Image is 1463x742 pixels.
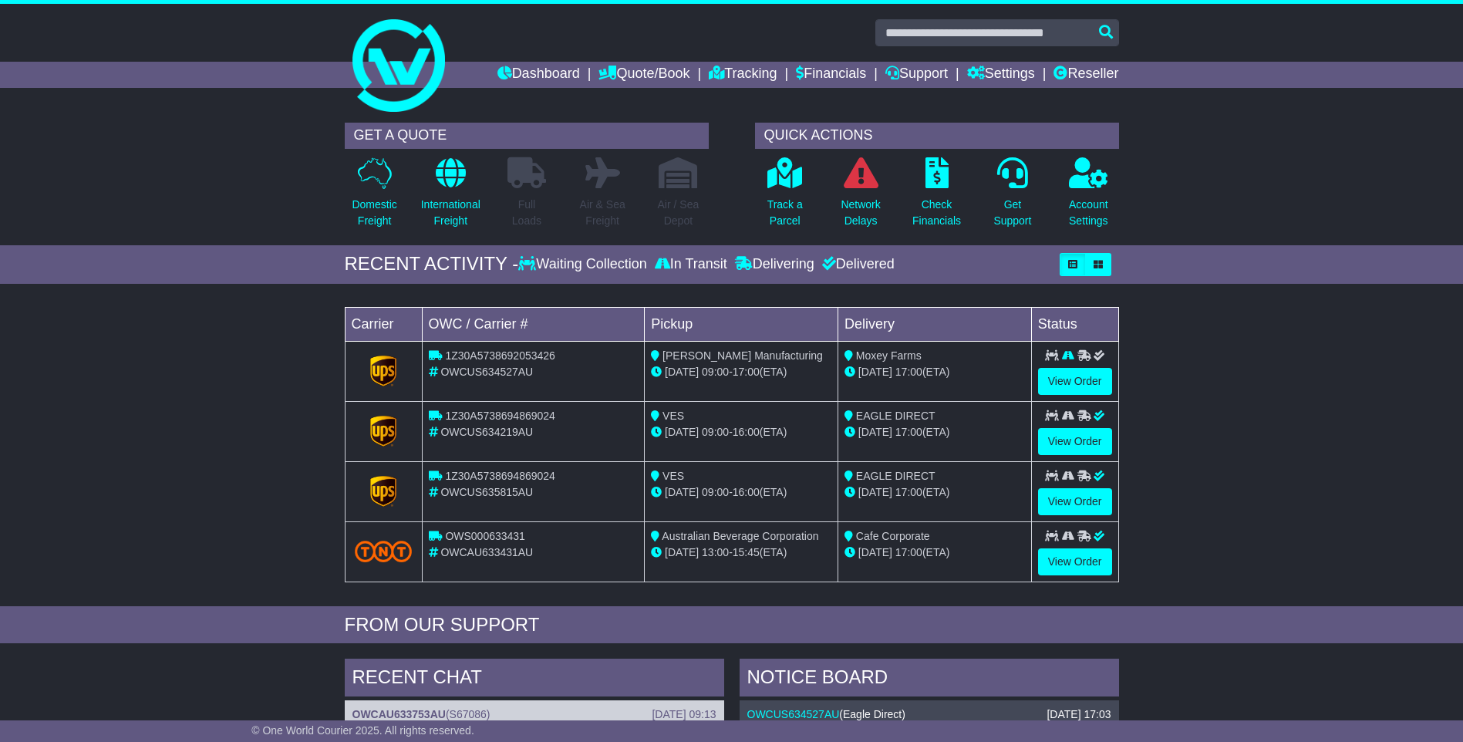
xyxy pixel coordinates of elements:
[652,708,716,721] div: [DATE] 09:13
[651,484,831,501] div: - (ETA)
[818,256,895,273] div: Delivered
[370,416,396,447] img: GetCarrierServiceLogo
[733,366,760,378] span: 17:00
[767,157,804,238] a: Track aParcel
[645,307,838,341] td: Pickup
[993,197,1031,229] p: Get Support
[445,470,555,482] span: 1Z30A5738694869024
[345,253,519,275] div: RECENT ACTIVITY -
[702,366,729,378] span: 09:00
[352,708,716,721] div: ( )
[665,486,699,498] span: [DATE]
[445,349,555,362] span: 1Z30A5738692053426
[885,62,948,88] a: Support
[840,157,881,238] a: NetworkDelays
[709,62,777,88] a: Tracking
[912,157,962,238] a: CheckFinancials
[665,546,699,558] span: [DATE]
[662,470,684,482] span: VES
[662,410,684,422] span: VES
[733,486,760,498] span: 16:00
[598,62,689,88] a: Quote/Book
[351,157,397,238] a: DomesticFreight
[702,486,729,498] span: 09:00
[844,424,1025,440] div: (ETA)
[662,530,818,542] span: Australian Beverage Corporation
[440,486,533,498] span: OWCUS635815AU
[651,364,831,380] div: - (ETA)
[651,256,731,273] div: In Transit
[370,356,396,386] img: GetCarrierServiceLogo
[895,546,922,558] span: 17:00
[352,708,446,720] a: OWCAU633753AU
[507,197,546,229] p: Full Loads
[665,366,699,378] span: [DATE]
[747,708,1111,721] div: ( )
[450,708,487,720] span: S67086
[345,307,422,341] td: Carrier
[838,307,1031,341] td: Delivery
[422,307,645,341] td: OWC / Carrier #
[733,546,760,558] span: 15:45
[895,366,922,378] span: 17:00
[421,197,480,229] p: International Freight
[1047,708,1111,721] div: [DATE] 17:03
[747,708,840,720] a: OWCUS634527AU
[251,724,474,737] span: © One World Courier 2025. All rights reserved.
[733,426,760,438] span: 16:00
[858,486,892,498] span: [DATE]
[767,197,803,229] p: Track a Parcel
[856,530,930,542] span: Cafe Corporate
[445,530,525,542] span: OWS000633431
[651,545,831,561] div: - (ETA)
[993,157,1032,238] a: GetSupport
[1038,428,1112,455] a: View Order
[665,426,699,438] span: [DATE]
[345,123,709,149] div: GET A QUOTE
[856,349,922,362] span: Moxey Farms
[1069,197,1108,229] p: Account Settings
[844,484,1025,501] div: (ETA)
[440,546,533,558] span: OWCAU633431AU
[658,197,699,229] p: Air / Sea Depot
[420,157,481,238] a: InternationalFreight
[740,659,1119,700] div: NOTICE BOARD
[967,62,1035,88] a: Settings
[662,349,823,362] span: [PERSON_NAME] Manufacturing
[518,256,650,273] div: Waiting Collection
[1053,62,1118,88] a: Reseller
[858,366,892,378] span: [DATE]
[755,123,1119,149] div: QUICK ACTIONS
[858,546,892,558] span: [DATE]
[345,659,724,700] div: RECENT CHAT
[841,197,880,229] p: Network Delays
[796,62,866,88] a: Financials
[445,410,555,422] span: 1Z30A5738694869024
[370,476,396,507] img: GetCarrierServiceLogo
[440,366,533,378] span: OWCUS634527AU
[1031,307,1118,341] td: Status
[345,614,1119,636] div: FROM OUR SUPPORT
[858,426,892,438] span: [DATE]
[731,256,818,273] div: Delivering
[580,197,625,229] p: Air & Sea Freight
[856,470,935,482] span: EAGLE DIRECT
[651,424,831,440] div: - (ETA)
[844,364,1025,380] div: (ETA)
[1038,488,1112,515] a: View Order
[912,197,961,229] p: Check Financials
[895,426,922,438] span: 17:00
[440,426,533,438] span: OWCUS634219AU
[355,541,413,562] img: TNT_Domestic.png
[702,426,729,438] span: 09:00
[843,708,902,720] span: Eagle Direct
[895,486,922,498] span: 17:00
[856,410,935,422] span: EAGLE DIRECT
[352,197,396,229] p: Domestic Freight
[1038,368,1112,395] a: View Order
[497,62,580,88] a: Dashboard
[1038,548,1112,575] a: View Order
[844,545,1025,561] div: (ETA)
[702,546,729,558] span: 13:00
[1068,157,1109,238] a: AccountSettings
